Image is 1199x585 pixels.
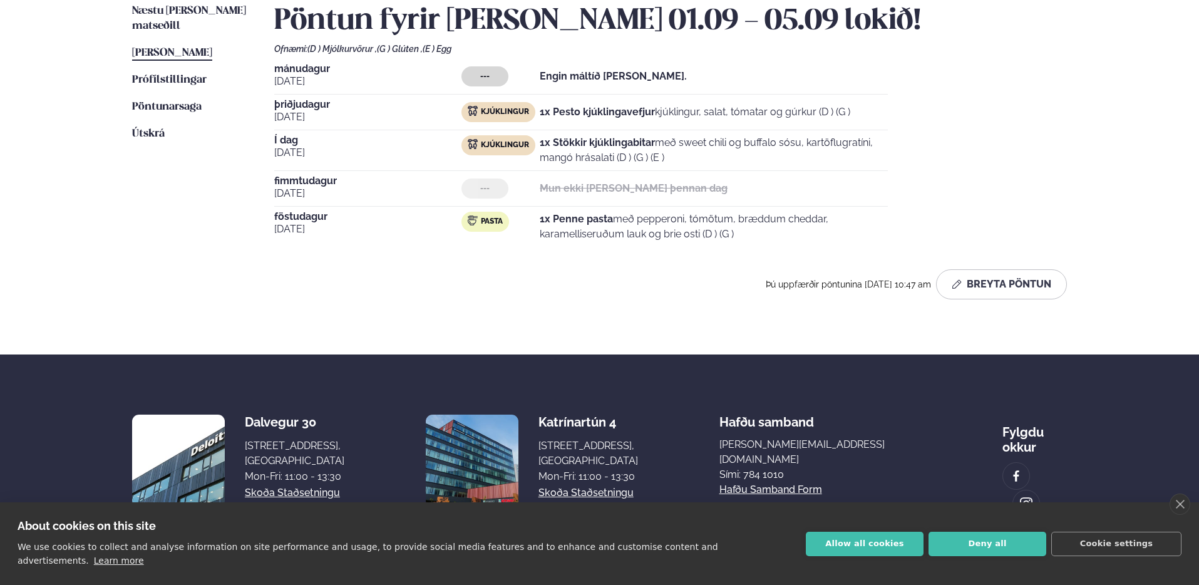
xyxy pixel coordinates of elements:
span: Í dag [274,135,461,145]
span: Kjúklingur [481,140,529,150]
div: Katrínartún 4 [538,415,638,430]
a: Skoða staðsetningu [245,485,340,500]
span: (E ) Egg [423,44,451,54]
img: chicken.svg [468,106,478,116]
span: Kjúklingur [481,107,529,117]
strong: Mun ekki [PERSON_NAME] þennan dag [540,182,728,194]
strong: Engin máltíð [PERSON_NAME]. [540,70,687,82]
a: Útskrá [132,127,165,142]
a: Pöntunarsaga [132,100,202,115]
div: Fylgdu okkur [1002,415,1067,455]
span: Pasta [481,217,503,227]
button: Deny all [929,532,1046,556]
img: image alt [426,415,518,507]
img: image alt [1009,469,1023,484]
a: Hafðu samband form [719,482,822,497]
img: image alt [1019,497,1033,511]
button: Allow all cookies [806,532,924,556]
a: image alt [1013,490,1039,517]
span: --- [480,71,490,81]
p: We use cookies to collect and analyse information on site performance and usage, to provide socia... [18,542,718,566]
img: pasta.svg [468,215,478,225]
div: [STREET_ADDRESS], [GEOGRAPHIC_DATA] [245,438,344,469]
span: Hafðu samband [719,405,814,430]
span: föstudagur [274,212,461,222]
p: með sweet chili og buffalo sósu, kartöflugratíni, mangó hrásalati (D ) (G ) (E ) [540,135,888,165]
span: þriðjudagur [274,100,461,110]
span: (G ) Glúten , [377,44,423,54]
a: [PERSON_NAME] [132,46,212,61]
a: Prófílstillingar [132,73,207,88]
a: Learn more [94,556,144,566]
span: Þú uppfærðir pöntunina [DATE] 10:47 am [766,279,931,289]
a: [PERSON_NAME][EMAIL_ADDRESS][DOMAIN_NAME] [719,437,921,467]
span: Útskrá [132,128,165,139]
strong: About cookies on this site [18,519,156,532]
p: kjúklingur, salat, tómatar og gúrkur (D ) (G ) [540,105,850,120]
span: --- [480,184,490,194]
span: [PERSON_NAME] [132,48,212,58]
strong: 1x Pesto kjúklingavefjur [540,106,655,118]
h2: Pöntun fyrir [PERSON_NAME] 01.09 - 05.09 lokið! [274,4,1067,39]
span: fimmtudagur [274,176,461,186]
span: Prófílstillingar [132,75,207,85]
div: Mon-Fri: 11:00 - 13:30 [245,469,344,484]
span: [DATE] [274,145,461,160]
p: með pepperoni, tómötum, bræddum cheddar, karamelliseruðum lauk og brie osti (D ) (G ) [540,212,888,242]
a: Skoða staðsetningu [538,485,634,500]
strong: 1x Stökkir kjúklingabitar [540,137,655,148]
a: image alt [1003,463,1029,489]
p: Sími: 784 1010 [719,467,921,482]
img: image alt [132,415,225,507]
img: chicken.svg [468,139,478,149]
span: [DATE] [274,74,461,89]
div: Mon-Fri: 11:00 - 13:30 [538,469,638,484]
strong: 1x Penne pasta [540,213,613,225]
a: Fá leiðbeiningar [538,501,615,516]
span: Pöntunarsaga [132,101,202,112]
span: mánudagur [274,64,461,74]
button: Cookie settings [1051,532,1181,556]
div: Ofnæmi: [274,44,1067,54]
button: Breyta Pöntun [936,269,1067,299]
a: Næstu [PERSON_NAME] matseðill [132,4,249,34]
span: [DATE] [274,186,461,201]
div: Dalvegur 30 [245,415,344,430]
div: [STREET_ADDRESS], [GEOGRAPHIC_DATA] [538,438,638,469]
span: Næstu [PERSON_NAME] matseðill [132,6,246,31]
span: [DATE] [274,110,461,125]
span: [DATE] [274,222,461,237]
a: Fá leiðbeiningar [245,501,322,516]
span: (D ) Mjólkurvörur , [307,44,377,54]
a: close [1170,494,1190,515]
